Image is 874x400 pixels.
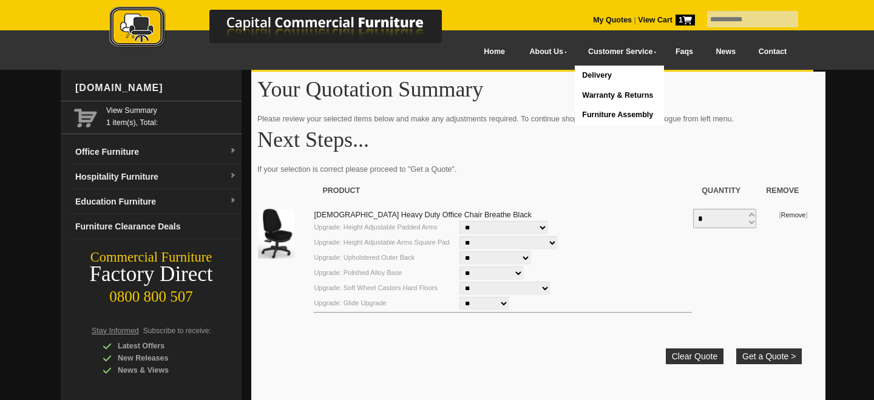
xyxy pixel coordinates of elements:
small: Upgrade: Glide Upgrade [314,299,386,307]
div: New Releases [103,352,218,364]
small: [ ] [779,211,807,219]
a: Delivery [575,66,664,86]
small: Upgrade: Upholstered Outer Back [314,254,415,261]
div: Commercial Furniture [61,249,242,266]
a: Customer Service [575,38,664,66]
img: dropdown [229,197,237,205]
a: Furniture Clearance Deals [70,214,242,239]
a: View Summary [106,104,237,117]
a: Clear Quote [666,348,723,364]
p: If your selection is correct please proceed to "Get a Quote". [257,163,819,175]
a: [DEMOGRAPHIC_DATA] Heavy Duty Office Chair Breathe Black [314,211,531,219]
small: Upgrade: Polished Alloy Base [314,269,402,276]
span: Subscribe to receive: [143,327,211,335]
a: View Cart1 [636,16,695,24]
a: About Us [517,38,575,66]
small: Upgrade: Soft Wheel Castors Hard Floors [314,284,438,291]
a: Office Furnituredropdown [70,140,242,164]
img: Capital Commercial Furniture Logo [76,6,501,50]
small: Upgrade: Height Adjustable Arms Square Pad [314,239,449,246]
a: Warranty & Returns [575,86,664,106]
th: Product [313,178,693,203]
p: Please review your selected items below and make any adjustments required. To continue shopping n... [257,113,819,125]
div: 0800 800 507 [61,282,242,305]
img: dropdown [229,172,237,180]
button: Get a Quote > [736,348,802,364]
div: News & Views [103,364,218,376]
a: Capital Commercial Furniture Logo [76,6,501,54]
div: Factory Direct [61,266,242,283]
div: [DOMAIN_NAME] [70,70,242,106]
h1: Your Quotation Summary [257,78,819,101]
a: Faqs [664,38,705,66]
a: Education Furnituredropdown [70,189,242,214]
a: Remove [781,211,805,219]
a: My Quotes [593,16,632,24]
a: Hospitality Furnituredropdown [70,164,242,189]
strong: View Cart [638,16,695,24]
a: News [705,38,747,66]
h1: Next Steps... [257,128,819,151]
span: 1 [676,15,695,25]
img: dropdown [229,147,237,155]
a: Contact [747,38,798,66]
th: Remove [757,178,808,203]
th: Quantity [693,178,757,203]
span: Stay Informed [92,327,139,335]
small: Upgrade: Height Adjustable Padded Arms [314,223,437,231]
a: Furniture Assembly [575,105,664,125]
div: Latest Offers [103,340,218,352]
span: 1 item(s), Total: [106,104,237,127]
